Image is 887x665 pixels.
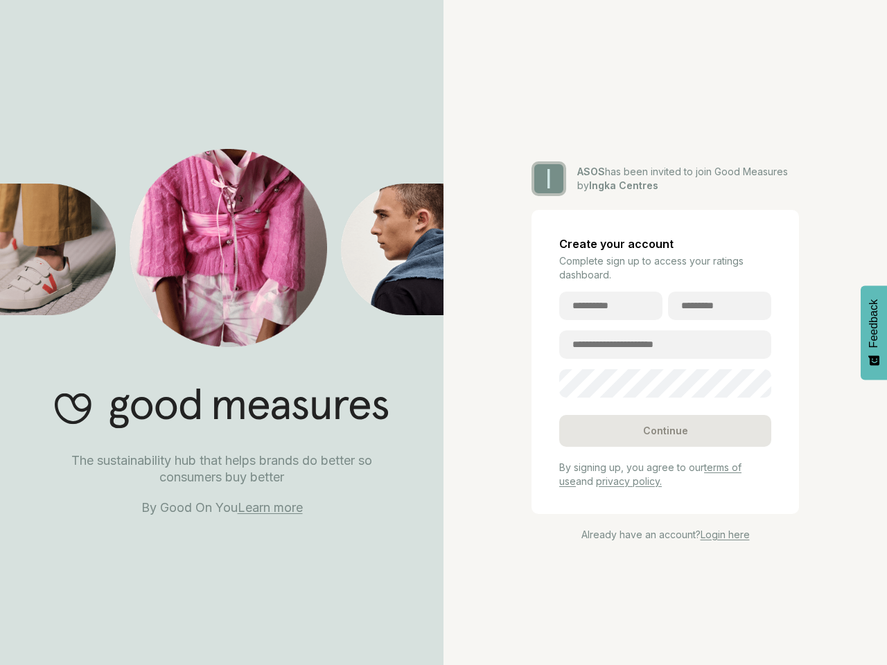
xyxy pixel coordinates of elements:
[559,254,771,282] p: Complete sign up to access your ratings dashboard.
[559,415,771,447] div: Continue
[861,285,887,380] button: Feedback - Show survey
[55,388,389,429] img: Good Measures
[868,299,880,348] span: Feedback
[238,500,303,515] a: Learn more
[581,528,750,542] p: Already have an account?
[40,452,403,486] p: The sustainability hub that helps brands do better so consumers buy better
[341,184,443,315] img: Good Measures
[545,163,552,195] span: I
[577,166,605,177] strong: ASOS
[701,529,750,540] a: Login here
[130,149,328,347] img: Good Measures
[566,165,799,193] div: has been invited to join Good Measures by
[559,238,771,251] h4: Create your account
[559,461,771,488] p: By signing up, you agree to our and
[40,499,403,516] p: By Good On You
[559,461,741,487] a: terms of use
[589,179,658,191] strong: Ingka Centres
[596,475,662,487] a: privacy policy.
